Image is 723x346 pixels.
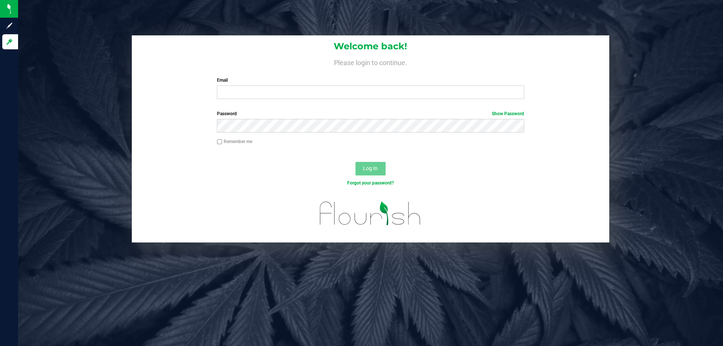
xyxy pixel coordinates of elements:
[217,111,237,116] span: Password
[355,162,386,175] button: Log In
[347,180,394,186] a: Forgot your password?
[363,165,378,171] span: Log In
[217,139,222,145] input: Remember me
[492,111,524,116] a: Show Password
[311,194,430,233] img: flourish_logo.svg
[217,77,524,84] label: Email
[132,41,609,51] h1: Welcome back!
[217,138,252,145] label: Remember me
[6,22,13,29] inline-svg: Sign up
[6,38,13,46] inline-svg: Log in
[132,57,609,66] h4: Please login to continue.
